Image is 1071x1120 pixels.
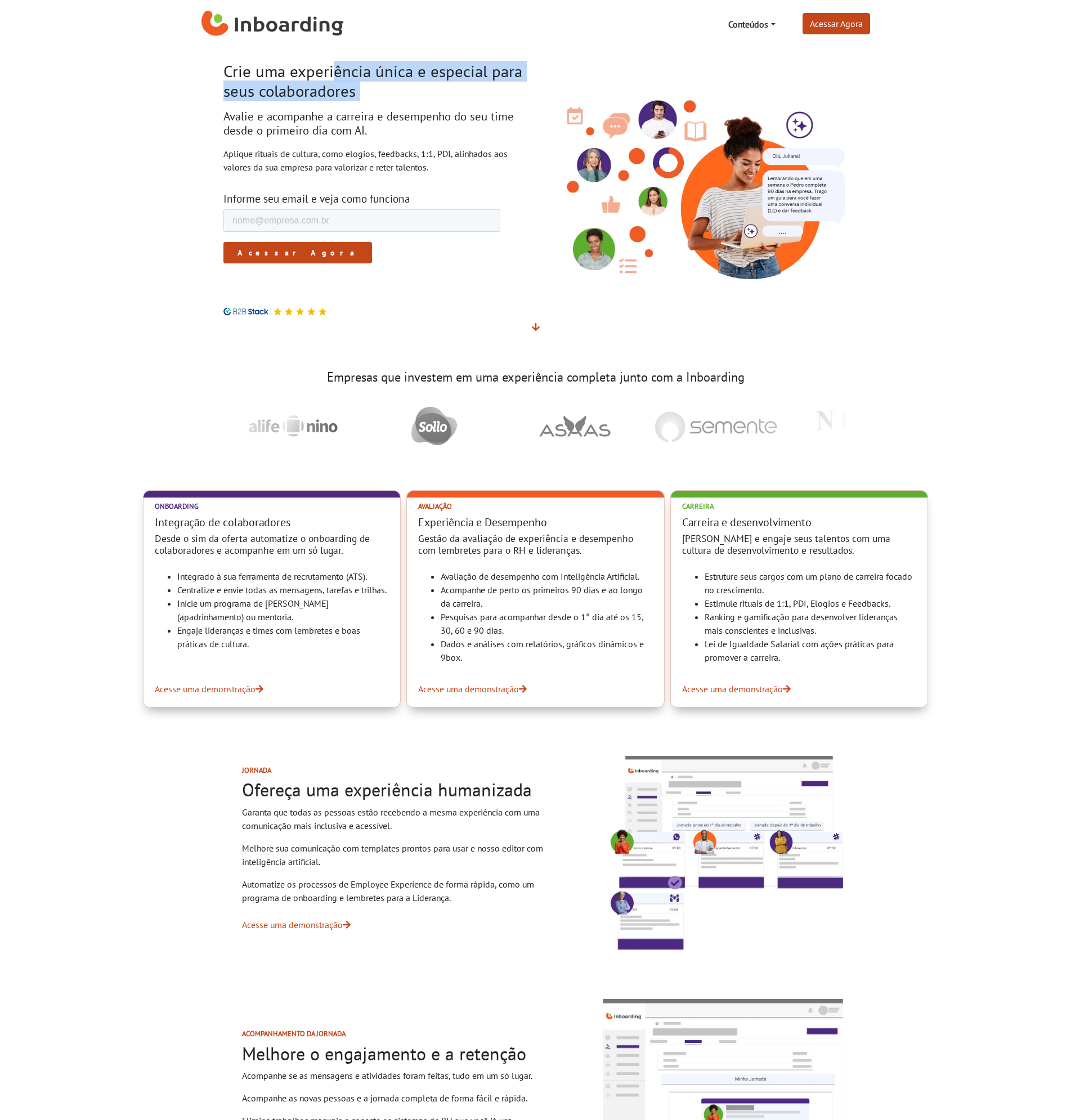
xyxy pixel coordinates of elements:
[418,516,652,529] h3: Experiência e Desempenho
[307,307,316,316] img: Avaliação 5 estrelas no B2B Stack
[705,570,916,597] li: Estruture seus cargos com um plano de carreira focado no crescimento.
[705,610,916,637] li: Ranking e gamificação para desenvolver lideranças mais conscientes e inclusivas.
[268,307,327,316] div: Avaliação 5 estrelas no B2B Stack
[441,583,652,610] li: Acompanhe de perto os primeiros 90 dias e ao longo da carreira.
[242,805,562,832] p: Garanta que todas as pessoas estão recebendo a mesma experiência com uma comunicação mais inclusi...
[273,307,282,316] img: Avaliação 5 estrelas no B2B Stack
[441,637,652,664] li: Dados e análises com relatórios, gráficos dinâmicos e 9box.
[242,1091,562,1105] p: Acompanhe as novas pessoas e a jornada completa de forma fácil e rápida.
[242,877,562,904] p: Automatize os processos de Employee Experience de forma rápida, como um programa de onboarding e ...
[705,597,916,610] li: Estimule rituais de 1:1, PDI, Elogios e Feedbacks.
[155,516,389,529] h3: Integração de colaboradores
[645,402,786,451] img: Semente Negocios
[544,80,848,284] img: Inboarding - Rutuais de Cultura com Inteligência Ariticial. Feedback, conversas 1:1, PDI.
[201,5,344,44] a: Inboarding Home Page
[705,637,916,664] li: Lei de Igualdade Salarial com ações práticas para promover a carreira.
[532,321,540,333] span: Veja mais detalhes abaixo
[177,597,389,624] li: Inicie um programa de [PERSON_NAME] (apadrinhamento) ou mentoria.
[242,841,562,868] p: Melhore sua comunicação com templates prontos para usar e nosso editor com inteligência artificial.
[242,779,562,800] h2: Ofereça uma experiência humanizada
[295,307,304,316] img: Avaliação 5 estrelas no B2B Stack
[418,502,652,510] h2: Avaliação
[242,1043,562,1064] h2: Melhore o engajamento e a retenção
[418,682,652,696] a: Acesse uma demonstração
[242,1069,562,1082] p: Acompanhe se as mensagens e atividades foram feitas, tudo em um só lugar.
[441,570,652,583] li: Avaliação de desempenho com Inteligência Artificial.
[242,766,562,774] h2: Jornada
[223,62,527,101] h1: Crie uma experiência única e especial para seus colaboradores
[223,110,527,138] h2: Avalie e acompanhe a carreira e desempenho do seu time desde o primeiro dia com AI.
[223,192,527,205] h3: Informe seu email e veja como funciona
[441,610,652,637] li: Pesquisas para acompanhar desde o 1° dia até os 15, 30, 60 e 90 dias.
[155,532,389,556] h4: Desde o sim da oferta automatize o onboarding de colaboradores e acompanhe em um só lugar.
[598,751,848,955] img: Imagem da solução da Inbaording monstrando a jornada como comunicações enviandos antes e depois d...
[234,398,352,454] img: Alife Nino
[223,209,500,294] iframe: Form 0
[155,502,389,510] h2: Onboarding
[242,919,351,930] a: Acesse uma demonstração
[682,682,916,696] a: Acesse uma demonstração
[682,516,916,529] h3: Carreira e desenvolvimento
[223,147,527,174] p: Aplique rituais de cultura, como elogios, feedbacks, 1:1, PDI, alinhados aos valores da sua empre...
[318,307,327,316] img: Avaliação 5 estrelas no B2B Stack
[177,583,389,597] li: Centralize e envie todas as mensagens, tarefas e trilhas.
[155,682,389,696] a: Acesse uma demonstração
[803,13,870,34] a: Acessar Agora
[242,1029,562,1038] h2: Acompanhamento da jornada
[402,398,465,454] img: Sollo Brasil
[530,406,619,446] img: Asaas
[74,46,222,68] input: Acessar Agora
[682,532,916,556] h4: [PERSON_NAME] e engaje seus talentos com uma cultura de desenvolvimento e resultados.
[682,502,916,510] h2: Carreira
[418,532,652,556] h4: Gestão da avaliação de experiência e desempenho com lembretes para o RH e lideranças.
[177,624,389,651] li: Engaje lideranças e times com lembretes e boas práticas de cultura.
[177,570,389,583] li: Integrado à sua ferramenta de recrutamento (ATS).
[223,307,268,316] img: B2B Stack logo
[724,13,779,35] a: Conteúdos
[223,370,848,385] h3: Empresas que investem em uma experiência completa junto com a Inboarding
[201,7,344,41] img: Inboarding Home
[284,307,293,316] img: Avaliação 5 estrelas no B2B Stack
